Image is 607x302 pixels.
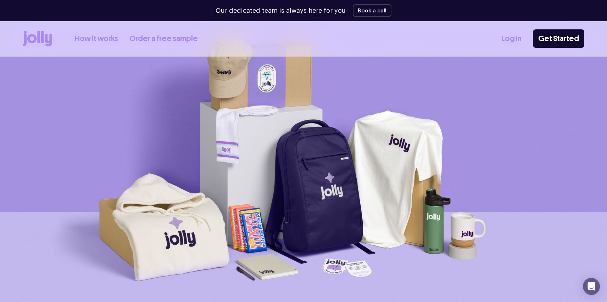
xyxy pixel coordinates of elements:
[129,33,198,45] a: Order a free sample
[533,29,584,48] a: Get Started
[502,33,522,45] a: Log In
[583,278,600,295] div: Open Intercom Messenger
[75,33,118,45] a: How it works
[353,4,391,17] button: Book a call
[216,6,346,16] p: Our dedicated team is always here for you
